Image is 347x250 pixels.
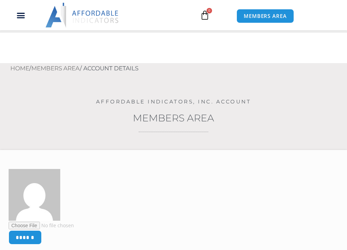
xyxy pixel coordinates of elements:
[31,65,80,72] a: Members Area
[96,98,251,105] a: Affordable Indicators, Inc. Account
[4,9,38,22] div: Menu Toggle
[207,8,212,13] span: 0
[190,5,220,25] a: 0
[244,13,287,19] span: MEMBERS AREA
[236,9,294,23] a: MEMBERS AREA
[133,112,214,124] a: Members Area
[10,65,29,72] a: Home
[10,63,347,74] nav: Breadcrumb
[45,3,119,28] img: LogoAI | Affordable Indicators – NinjaTrader
[9,169,60,221] img: d479e4d3f6bac4d8a1ebf75c57ef10e7aba03e4da6e9910bbfa99154d95c4a99
[324,227,340,243] iframe: Intercom live chat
